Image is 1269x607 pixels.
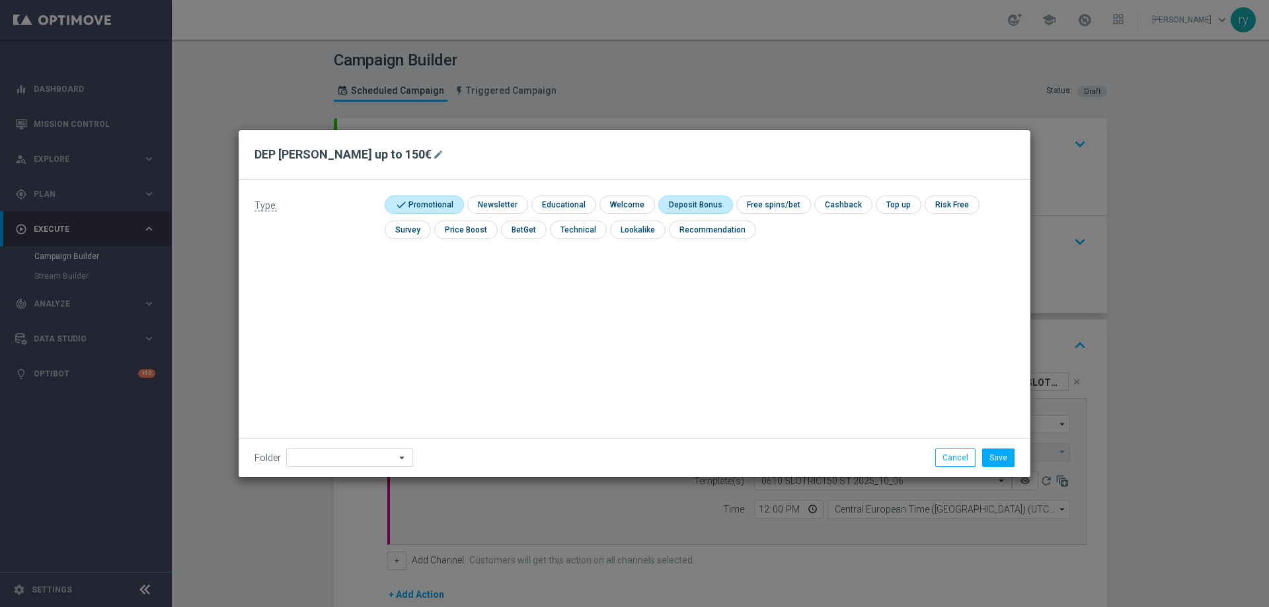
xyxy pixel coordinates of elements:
[432,147,448,162] button: mode_edit
[935,448,976,467] button: Cancel
[433,149,443,160] i: mode_edit
[254,200,277,211] span: Type:
[982,448,1015,467] button: Save
[254,147,432,162] h2: DEP [PERSON_NAME] up to 150€
[396,449,409,466] i: arrow_drop_down
[254,452,281,464] label: Folder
